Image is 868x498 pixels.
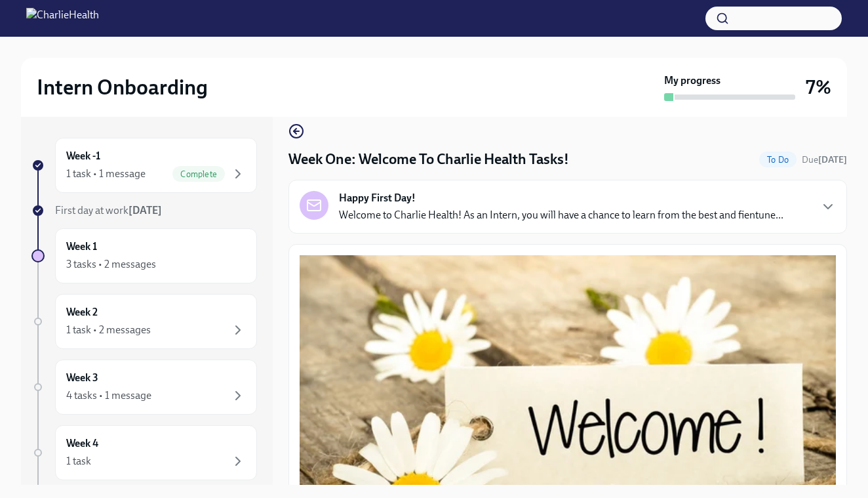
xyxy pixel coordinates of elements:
span: Due [802,154,847,165]
h6: Week 2 [66,305,98,320]
h4: Week One: Welcome To Charlie Health Tasks! [288,150,569,169]
h6: Week 1 [66,239,97,254]
a: Week 34 tasks • 1 message [31,360,257,415]
div: 1 task • 2 messages [66,323,151,337]
div: 3 tasks • 2 messages [66,257,156,272]
h2: Intern Onboarding [37,74,208,100]
div: 1 task • 1 message [66,167,146,181]
a: Week -11 task • 1 messageComplete [31,138,257,193]
h6: Week 4 [66,436,98,451]
span: September 9th, 2025 10:00 [802,154,847,166]
p: Welcome to Charlie Health! As an Intern, you will have a chance to learn from the best and fientu... [339,208,783,222]
strong: [DATE] [818,154,847,165]
a: First day at work[DATE] [31,203,257,218]
h3: 7% [806,75,831,99]
span: First day at work [55,204,162,217]
span: Complete [172,169,225,179]
strong: My progress [664,73,720,88]
div: 4 tasks • 1 message [66,388,151,403]
a: Week 13 tasks • 2 messages [31,228,257,283]
span: To Do [759,155,797,165]
h6: Week 3 [66,371,98,385]
a: Week 21 task • 2 messages [31,294,257,349]
div: 1 task [66,454,91,468]
a: Week 41 task [31,425,257,480]
strong: Happy First Day! [339,191,416,205]
strong: [DATE] [128,204,162,217]
img: CharlieHealth [26,8,99,29]
h6: Week -1 [66,149,100,163]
